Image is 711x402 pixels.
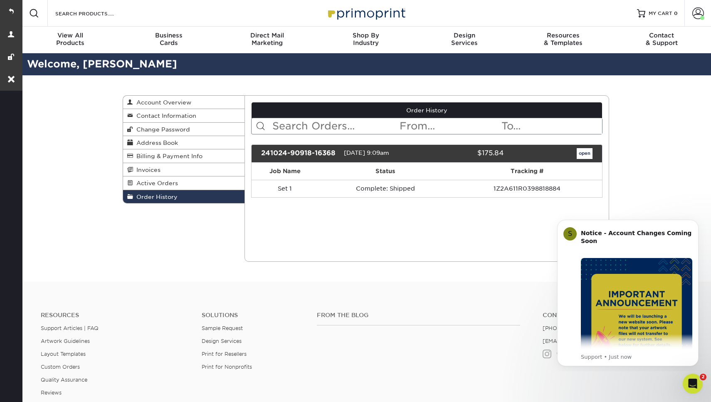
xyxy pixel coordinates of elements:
div: Industry [316,32,415,47]
div: Marketing [218,32,316,47]
span: Direct Mail [218,32,316,39]
th: Status [318,163,452,180]
span: Resources [514,32,612,39]
a: View AllProducts [21,27,119,53]
input: To... [501,118,602,134]
a: Order History [252,102,602,118]
a: Contact& Support [612,27,711,53]
a: Sample Request [202,325,243,331]
span: Shop By [316,32,415,39]
div: Cards [119,32,218,47]
th: Job Name [252,163,318,180]
div: 241024-90918-16368 [255,148,344,159]
span: Business [119,32,218,39]
a: Direct MailMarketing [218,27,316,53]
a: Support Articles | FAQ [41,325,99,331]
span: 0 [674,10,678,16]
span: Change Password [133,126,190,133]
div: & Templates [514,32,612,47]
a: Quality Assurance [41,377,87,383]
td: 1Z2A611R0398818884 [452,180,602,197]
a: Artwork Guidelines [41,338,90,344]
span: Billing & Payment Info [133,153,202,159]
td: Complete: Shipped [318,180,452,197]
a: Order History [123,190,244,203]
span: Order History [133,194,178,200]
span: [DATE] 9:09am [344,149,389,156]
a: Contact Information [123,109,244,122]
input: From... [399,118,500,134]
a: [EMAIL_ADDRESS][DOMAIN_NAME] [543,338,642,344]
div: & Support [612,32,711,47]
span: MY CART [649,10,672,17]
a: Print for Nonprofits [202,364,252,370]
img: Primoprint [324,4,407,22]
a: BusinessCards [119,27,218,53]
div: $175.84 [420,148,509,159]
input: Search Orders... [272,118,399,134]
a: Invoices [123,163,244,176]
a: DesignServices [415,27,514,53]
div: Services [415,32,514,47]
h4: Resources [41,312,189,319]
iframe: Intercom live chat [683,374,703,394]
h2: Welcome, [PERSON_NAME] [21,57,711,72]
span: Invoices [133,166,160,173]
span: View All [21,32,119,39]
a: [PHONE_NUMBER] [543,325,594,331]
div: Products [21,32,119,47]
a: Resources& Templates [514,27,612,53]
td: Set 1 [252,180,318,197]
a: Print for Resellers [202,351,247,357]
span: Contact Information [133,112,196,119]
span: Account Overview [133,99,191,106]
a: Design Services [202,338,242,344]
h4: Solutions [202,312,304,319]
span: Address Book [133,139,178,146]
th: Tracking # [452,163,602,180]
h4: From the Blog [317,312,520,319]
a: Change Password [123,123,244,136]
span: 2 [700,374,706,380]
a: Address Book [123,136,244,149]
a: Custom Orders [41,364,80,370]
iframe: Intercom notifications message [545,212,711,371]
a: open [577,148,592,159]
span: Design [415,32,514,39]
a: Shop ByIndustry [316,27,415,53]
input: SEARCH PRODUCTS..... [54,8,136,18]
a: Contact [543,312,691,319]
a: Account Overview [123,96,244,109]
a: Active Orders [123,176,244,190]
span: Active Orders [133,180,178,186]
a: Billing & Payment Info [123,149,244,163]
span: Contact [612,32,711,39]
a: Layout Templates [41,351,86,357]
